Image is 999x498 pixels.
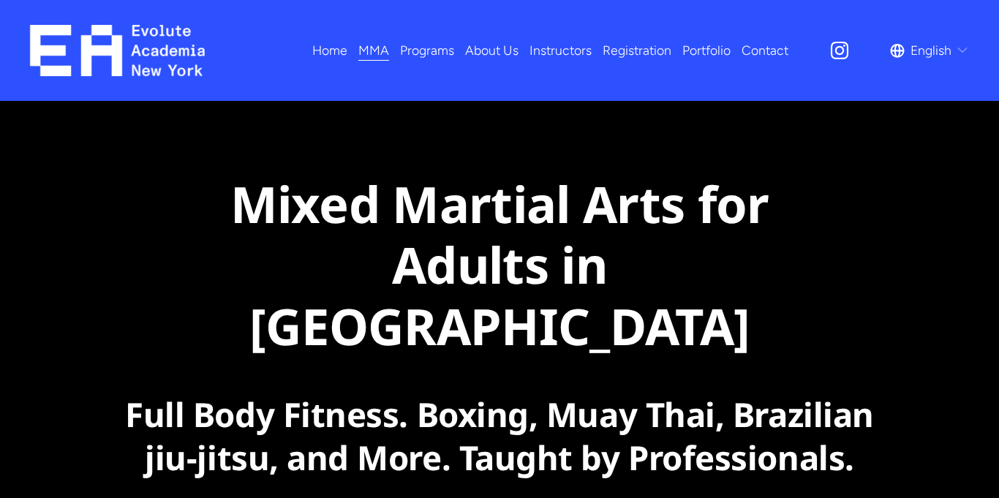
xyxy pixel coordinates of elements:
[465,38,519,64] a: About Us
[400,38,454,64] a: folder dropdown
[358,38,389,64] a: folder dropdown
[682,38,731,64] a: Portfolio
[890,38,969,64] div: language picker
[529,38,592,64] a: Instructors
[125,391,882,480] strong: Full Body Fitness. Boxing, Muay Thai, Brazilian jiu-jitsu, and More. Taught by Professionals.
[400,39,454,62] span: Programs
[603,38,671,64] a: Registration
[358,39,389,62] span: MMA
[911,39,951,62] span: English
[230,170,782,360] strong: Mixed Martial Arts for Adults in [GEOGRAPHIC_DATA]
[30,25,205,76] img: EA
[742,38,788,64] a: Contact
[312,38,347,64] a: Home
[829,39,851,61] a: Instagram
